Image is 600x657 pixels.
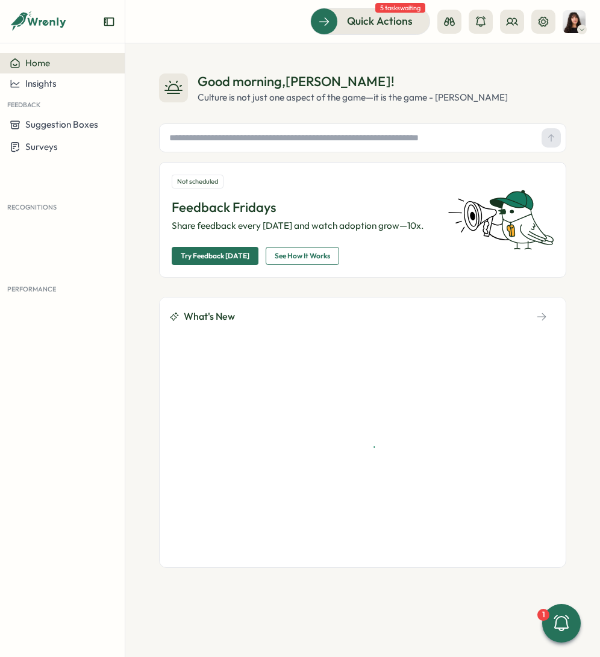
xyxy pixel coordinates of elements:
[25,141,58,152] span: Surveys
[266,247,339,265] button: See How It Works
[172,175,223,188] div: Not scheduled
[181,248,249,264] span: Try Feedback [DATE]
[25,119,98,131] span: Suggestion Boxes
[310,8,430,34] button: Quick Actions
[542,604,581,643] button: 1
[25,57,50,69] span: Home
[275,248,330,264] span: See How It Works
[563,10,586,33] img: Kelly Rosa
[347,13,413,29] span: Quick Actions
[103,16,115,28] button: Expand sidebar
[172,219,433,232] p: Share feedback every [DATE] and watch adoption grow—10x.
[172,198,433,217] p: Feedback Fridays
[184,309,235,324] span: What's New
[375,3,425,13] span: 5 tasks waiting
[172,247,258,265] button: Try Feedback [DATE]
[25,78,57,89] span: Insights
[198,72,508,91] div: Good morning , [PERSON_NAME] !
[537,609,549,621] div: 1
[198,91,508,104] div: Culture is not just one aspect of the game—it is the game - [PERSON_NAME]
